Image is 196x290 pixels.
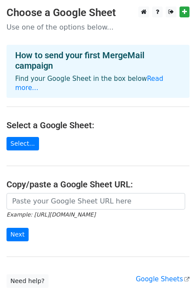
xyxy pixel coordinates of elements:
[7,228,29,241] input: Next
[7,137,39,150] a: Select...
[15,74,181,93] p: Find your Google Sheet in the box below
[7,193,185,210] input: Paste your Google Sheet URL here
[136,275,189,283] a: Google Sheets
[15,50,181,71] h4: How to send your first MergeMail campaign
[7,274,49,288] a: Need help?
[7,120,189,130] h4: Select a Google Sheet:
[7,7,189,19] h3: Choose a Google Sheet
[7,23,189,32] p: Use one of the options below...
[7,211,95,218] small: Example: [URL][DOMAIN_NAME]
[15,75,163,92] a: Read more...
[7,179,189,190] h4: Copy/paste a Google Sheet URL:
